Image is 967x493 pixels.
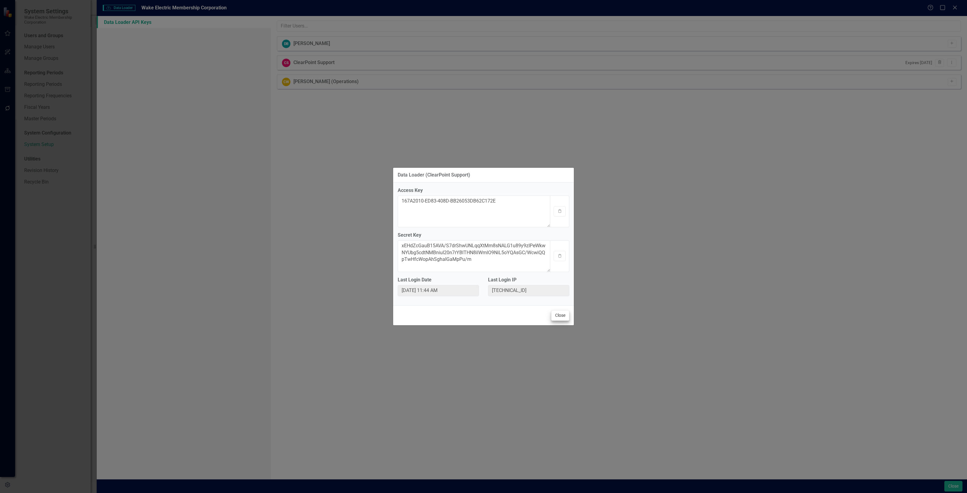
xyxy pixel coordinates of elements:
label: Secret Key [398,232,569,239]
div: Data Loader (ClearPoint Support) [398,172,470,178]
textarea: 167A2010-ED83-408D-BB26053DB62C172E [398,196,550,227]
button: Close [551,310,569,321]
label: Last Login Date [398,277,479,284]
label: Access Key [398,187,569,194]
textarea: xEHdZcGauB15AVA/S7drShwUNLqqXtMm8sNALG1u89y9zIPeWkwNYUbg5cdtNMBniuI20n7rYBlTHN8ilWmlO9NiL5oYQAsGC... [398,240,550,272]
label: Last Login IP [488,277,569,284]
